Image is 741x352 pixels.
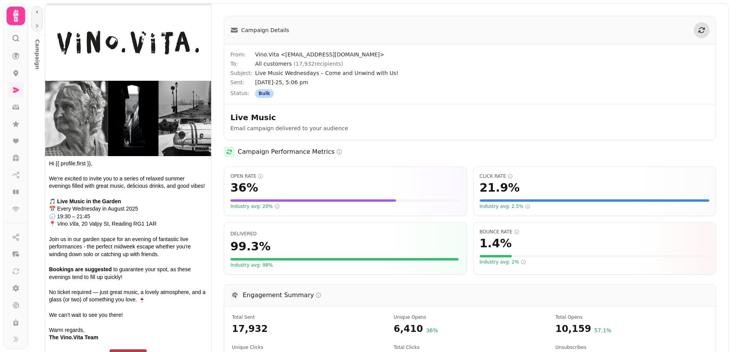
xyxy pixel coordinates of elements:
span: Number of unique recipients who clicked a link in the email at least once [232,344,384,350]
span: Sent: [230,78,255,86]
span: Number of unique recipients who opened the email at least once [394,314,546,320]
span: 10,159 [555,323,591,335]
span: Industry avg: 20% [230,203,280,209]
span: ( 17,932 recipients) [293,61,343,67]
span: Percentage of emails that were successfully delivered to recipients' inboxes. Higher is better. [230,231,257,236]
div: Bulk [255,89,274,98]
span: Vino.Vita <[EMAIL_ADDRESS][DOMAIN_NAME]> [255,51,709,58]
span: 6,410 [394,323,423,335]
div: Visual representation of your bounce rate (1.4%). For bounce rate, LOWER is better. The bar is gr... [480,255,710,257]
span: 21.9 % [480,181,520,195]
span: Total number of emails attempted to be sent in this campaign [232,314,384,320]
p: Email campaign delivered to your audience [230,124,428,132]
h2: Live Music [230,112,379,123]
span: Total number of times emails were opened (includes multiple opens by the same recipient) [555,314,708,320]
div: Visual representation of your delivery rate (99.3%). The fuller the bar, the better. [230,258,460,260]
span: 36 % [230,181,258,195]
div: Visual representation of your open rate (36%) compared to a scale of 50%. The fuller the bar, the... [230,199,460,202]
span: Live Music Wednesdays – Come and Unwind with Us! [255,69,709,77]
span: Bounce Rate [480,229,710,235]
span: From: [230,51,255,58]
span: Your delivery rate meets or exceeds the industry standard of 98%. Great list quality! [230,262,273,268]
span: Subject: [230,69,255,77]
span: Status: [230,89,255,98]
span: 57.1 % [594,326,611,335]
span: To: [230,60,255,68]
span: Number of recipients who chose to unsubscribe after receiving this campaign. LOWER is better - th... [555,344,708,350]
span: Campaign Details [241,26,289,34]
span: [DATE]-25, 5:06 pm [255,78,709,86]
p: Campaign [30,33,44,51]
span: All customers [255,61,343,67]
span: 36 % [426,326,438,335]
span: Industry avg: 2% [480,259,526,265]
span: Click Rate [480,173,710,179]
span: 1.4 % [480,236,512,250]
h3: Engagement Summary [243,291,321,300]
span: Industry avg: 2.5% [480,203,531,209]
div: Visual representation of your click rate (21.9%) compared to a scale of 20%. The fuller the bar, ... [480,199,710,202]
span: 17,932 [232,323,384,335]
span: Total number of link clicks (includes multiple clicks by the same recipient) [394,344,546,350]
span: 99.3 % [230,240,271,253]
span: Open Rate [230,173,460,179]
h2: Campaign Performance Metrics [238,147,342,156]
